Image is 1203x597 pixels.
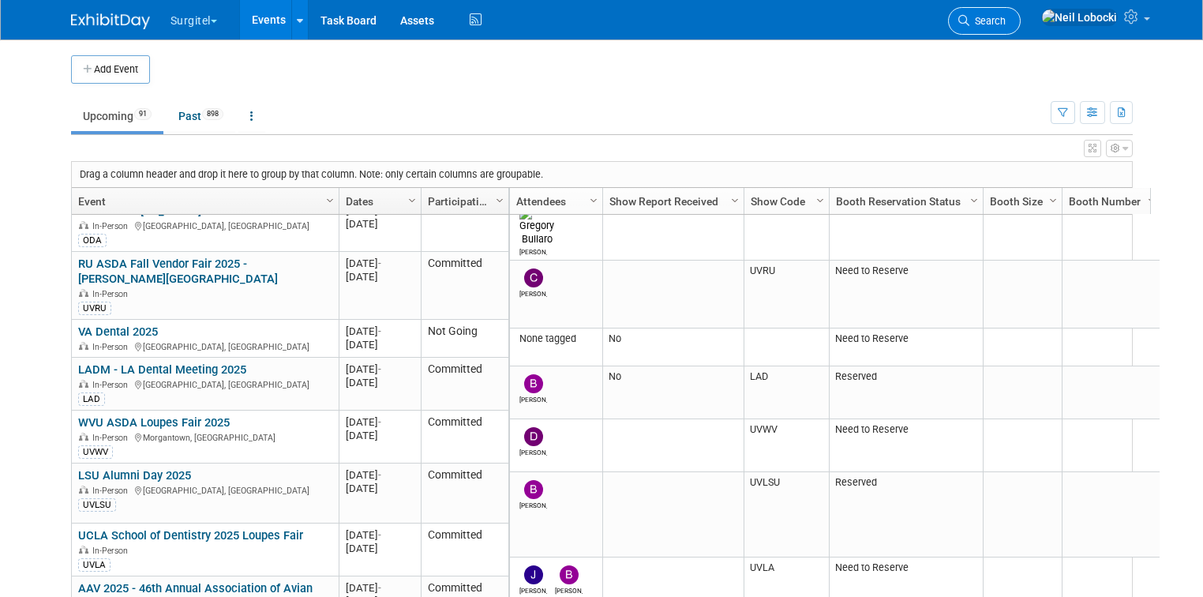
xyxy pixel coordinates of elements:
[346,415,414,429] div: [DATE]
[493,194,506,207] span: Column Settings
[726,188,744,212] a: Column Settings
[587,194,600,207] span: Column Settings
[829,366,983,419] td: Reserved
[519,287,547,298] div: Christopher Martinez
[519,446,547,456] div: Dan Hardy
[78,325,158,339] a: VA Dental 2025
[72,162,1132,187] div: Drag a column header and drop it here to group by that column. Note: only certain columns are gro...
[811,188,829,212] a: Column Settings
[602,329,744,366] td: No
[378,582,381,594] span: -
[421,524,508,576] td: Committed
[346,429,414,442] div: [DATE]
[990,188,1051,215] a: Booth Size
[829,199,983,261] td: Reserved
[814,194,826,207] span: Column Settings
[555,584,583,595] div: Brian Craig
[428,188,498,215] a: Participation
[491,188,508,212] a: Column Settings
[78,558,111,571] div: UVLA
[744,472,829,558] td: UVLSU
[78,468,191,482] a: LSU Alumni Day 2025
[524,480,543,499] img: Brandon Medling
[421,464,508,524] td: Committed
[378,416,381,428] span: -
[516,188,592,215] a: Attendees
[79,342,88,350] img: In-Person Event
[78,302,111,314] div: UVRU
[421,411,508,464] td: Committed
[744,366,829,419] td: LAD
[968,194,980,207] span: Column Settings
[519,246,547,256] div: Gregory Bullaro
[519,499,547,509] div: Brandon Medling
[524,565,543,584] img: Jason Mayosky
[1062,199,1160,261] td: 429
[78,528,303,543] a: UCLA School of Dentistry 2025 Loupes Fair
[751,188,819,215] a: Show Code
[346,528,414,542] div: [DATE]
[71,101,163,131] a: Upcoming91
[519,393,547,404] div: Brian Craig
[515,332,596,345] div: None tagged
[421,199,508,252] td: Committed
[378,469,381,481] span: -
[134,108,152,120] span: 91
[1044,188,1062,212] a: Column Settings
[1143,188,1160,212] a: Column Settings
[609,188,733,215] a: Show Report Received
[346,270,414,283] div: [DATE]
[321,188,339,212] a: Column Settings
[969,15,1006,27] span: Search
[378,325,381,337] span: -
[92,221,133,231] span: In-Person
[346,362,414,376] div: [DATE]
[92,289,133,299] span: In-Person
[78,430,332,444] div: Morgantown, [GEOGRAPHIC_DATA]
[79,546,88,554] img: In-Person Event
[1069,188,1150,215] a: Booth Number
[92,486,133,496] span: In-Person
[829,472,983,558] td: Reserved
[1047,194,1059,207] span: Column Settings
[602,199,744,261] td: No
[829,419,983,472] td: Need to Reserve
[346,325,414,338] div: [DATE]
[346,468,414,482] div: [DATE]
[421,252,508,320] td: Committed
[78,483,332,497] div: [GEOGRAPHIC_DATA], [GEOGRAPHIC_DATA]
[524,427,543,446] img: Dan Hardy
[403,188,421,212] a: Column Settings
[983,199,1062,261] td: 10x10
[71,13,150,29] img: ExhibitDay
[378,257,381,269] span: -
[71,55,150,84] button: Add Event
[406,194,418,207] span: Column Settings
[78,340,332,353] div: [GEOGRAPHIC_DATA], [GEOGRAPHIC_DATA]
[324,194,336,207] span: Column Settings
[421,358,508,411] td: Committed
[519,584,547,595] div: Jason Mayosky
[78,498,116,511] div: UVLSU
[585,188,602,212] a: Column Settings
[202,108,223,120] span: 898
[346,257,414,270] div: [DATE]
[1041,9,1118,26] img: Neil Lobocki
[829,329,983,366] td: Need to Reserve
[836,188,973,215] a: Booth Reservation Status
[78,445,113,458] div: UVWV
[79,289,88,297] img: In-Person Event
[78,188,328,215] a: Event
[519,207,554,245] img: Gregory Bullaro
[378,529,381,541] span: -
[560,565,579,584] img: Brian Craig
[744,261,829,329] td: UVRU
[378,363,381,375] span: -
[79,380,88,388] img: In-Person Event
[92,380,133,390] span: In-Person
[92,433,133,443] span: In-Person
[78,257,278,286] a: RU ASDA Fall Vendor Fair 2025 - [PERSON_NAME][GEOGRAPHIC_DATA]
[346,542,414,555] div: [DATE]
[965,188,983,212] a: Column Settings
[829,261,983,329] td: Need to Reserve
